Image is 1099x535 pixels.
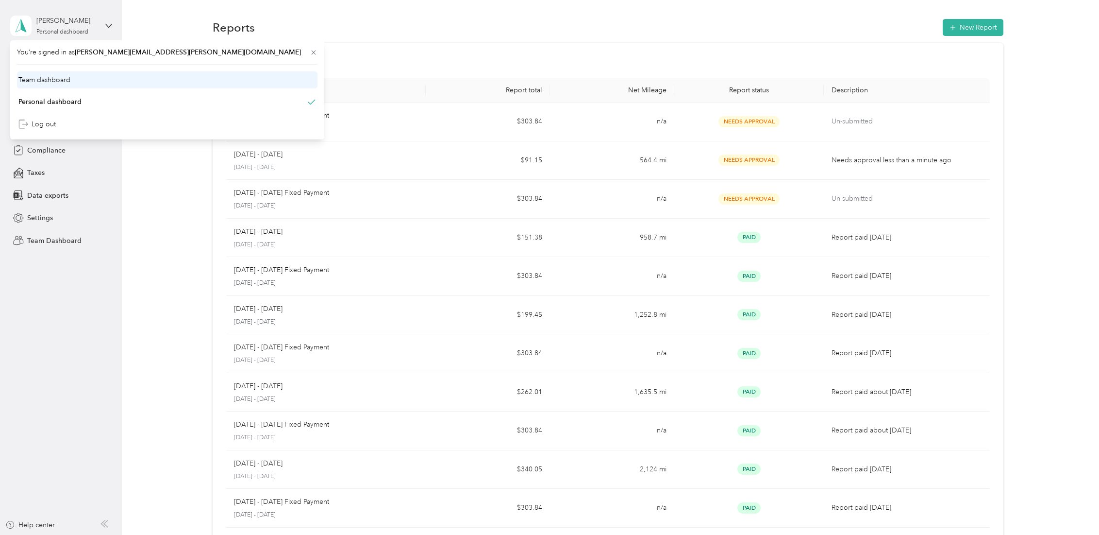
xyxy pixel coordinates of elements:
[550,489,674,528] td: n/a
[234,188,329,198] p: [DATE] - [DATE] Fixed Payment
[234,419,329,430] p: [DATE] - [DATE] Fixed Payment
[737,464,761,475] span: Paid
[832,116,982,127] p: Un-submitted
[550,141,674,180] td: 564.4 mi
[737,502,761,514] span: Paid
[75,48,301,56] span: [PERSON_NAME][EMAIL_ADDRESS][PERSON_NAME][DOMAIN_NAME]
[234,149,283,160] p: [DATE] - [DATE]
[832,232,982,243] p: Report paid [DATE]
[426,180,550,219] td: $303.84
[27,190,68,201] span: Data exports
[832,425,982,436] p: Report paid about [DATE]
[213,22,255,33] h1: Reports
[550,180,674,219] td: n/a
[234,511,417,519] p: [DATE] - [DATE]
[17,47,317,57] span: You’re signed in as
[234,124,417,133] p: [DATE] - [DATE]
[426,257,550,296] td: $303.84
[832,387,982,397] p: Report paid about [DATE]
[234,304,283,314] p: [DATE] - [DATE]
[426,373,550,412] td: $262.01
[234,381,283,392] p: [DATE] - [DATE]
[832,464,982,475] p: Report paid [DATE]
[718,155,780,166] span: Needs Approval
[426,78,550,103] th: Report total
[426,450,550,489] td: $340.05
[234,279,417,288] p: [DATE] - [DATE]
[234,497,329,507] p: [DATE] - [DATE] Fixed Payment
[718,193,780,205] span: Needs Approval
[426,296,550,335] td: $199.45
[426,141,550,180] td: $91.15
[36,29,88,35] div: Personal dashboard
[426,412,550,450] td: $303.84
[234,226,283,237] p: [DATE] - [DATE]
[18,119,56,129] div: Log out
[234,472,417,481] p: [DATE] - [DATE]
[737,271,761,282] span: Paid
[832,502,982,513] p: Report paid [DATE]
[426,334,550,373] td: $303.84
[234,318,417,327] p: [DATE] - [DATE]
[27,236,82,246] span: Team Dashboard
[234,458,283,469] p: [DATE] - [DATE]
[27,145,66,155] span: Compliance
[426,219,550,258] td: $151.38
[36,16,97,26] div: [PERSON_NAME]
[1045,481,1099,535] iframe: Everlance-gr Chat Button Frame
[737,386,761,397] span: Paid
[226,78,425,103] th: Report name
[682,86,816,94] div: Report status
[234,356,417,365] p: [DATE] - [DATE]
[832,271,982,281] p: Report paid [DATE]
[234,163,417,172] p: [DATE] - [DATE]
[832,155,982,166] p: Needs approval less than a minute ago
[27,168,45,178] span: Taxes
[234,265,329,276] p: [DATE] - [DATE] Fixed Payment
[234,395,417,404] p: [DATE] - [DATE]
[234,241,417,249] p: [DATE] - [DATE]
[550,257,674,296] td: n/a
[550,450,674,489] td: 2,124 mi
[234,433,417,442] p: [DATE] - [DATE]
[737,309,761,320] span: Paid
[824,78,990,103] th: Description
[718,116,780,127] span: Needs Approval
[550,334,674,373] td: n/a
[18,75,70,85] div: Team dashboard
[234,202,417,210] p: [DATE] - [DATE]
[550,103,674,141] td: n/a
[550,412,674,450] td: n/a
[737,348,761,359] span: Paid
[737,425,761,436] span: Paid
[18,97,82,107] div: Personal dashboard
[737,232,761,243] span: Paid
[832,310,982,320] p: Report paid [DATE]
[234,342,329,353] p: [DATE] - [DATE] Fixed Payment
[550,219,674,258] td: 958.7 mi
[832,193,982,204] p: Un-submitted
[832,348,982,359] p: Report paid [DATE]
[5,520,55,530] button: Help center
[550,373,674,412] td: 1,635.5 mi
[426,489,550,528] td: $303.84
[550,296,674,335] td: 1,252.8 mi
[943,19,1003,36] button: New Report
[426,103,550,141] td: $303.84
[550,78,674,103] th: Net Mileage
[27,213,53,223] span: Settings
